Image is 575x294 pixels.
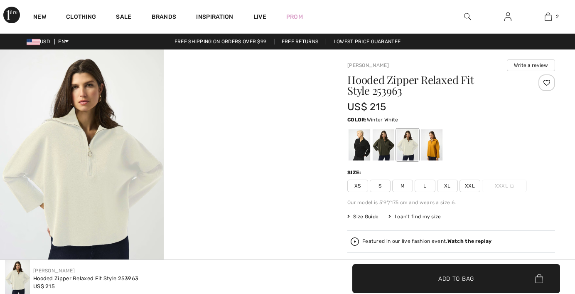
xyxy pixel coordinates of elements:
[196,13,233,22] span: Inspiration
[388,213,441,220] div: I can't find my size
[498,12,518,22] a: Sign In
[27,39,53,44] span: USD
[347,180,368,192] span: XS
[253,12,266,21] a: Live
[152,13,177,22] a: Brands
[33,268,75,274] a: [PERSON_NAME]
[33,274,138,283] div: Hooded Zipper Relaxed Fit Style 253963
[58,39,69,44] span: EN
[535,274,543,283] img: Bag.svg
[528,12,568,22] a: 2
[362,239,491,244] div: Featured in our live fashion event.
[507,59,555,71] button: Write a review
[460,180,480,192] span: XXL
[437,180,458,192] span: XL
[347,74,521,96] h1: Hooded Zipper Relaxed Fit Style 253963
[347,169,363,176] div: Size:
[351,237,359,246] img: Watch the replay
[438,274,474,283] span: Add to Bag
[347,199,555,206] div: Our model is 5'9"/175 cm and wears a size 6.
[504,12,511,22] img: My Info
[373,129,394,161] div: Avocado
[3,7,20,23] img: 1ère Avenue
[347,117,367,123] span: Color:
[33,283,55,289] span: US$ 215
[66,13,96,22] a: Clothing
[349,129,370,161] div: Black
[464,12,471,22] img: search the website
[397,129,418,161] div: Winter White
[347,62,389,68] a: [PERSON_NAME]
[482,180,527,192] span: XXXL
[347,101,386,113] span: US$ 215
[392,180,413,192] span: M
[164,49,327,131] video: Your browser does not support the video tag.
[168,39,273,44] a: Free shipping on orders over $99
[327,39,408,44] a: Lowest Price Guarantee
[275,39,326,44] a: Free Returns
[27,39,40,45] img: US Dollar
[556,13,559,20] span: 2
[347,213,378,220] span: Size Guide
[447,238,492,244] strong: Watch the replay
[421,129,442,161] div: Medallion
[286,12,303,21] a: Prom
[116,13,131,22] a: Sale
[545,12,552,22] img: My Bag
[367,117,398,123] span: Winter White
[415,180,435,192] span: L
[352,264,560,293] button: Add to Bag
[370,180,391,192] span: S
[510,184,514,188] img: ring-m.svg
[33,13,46,22] a: New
